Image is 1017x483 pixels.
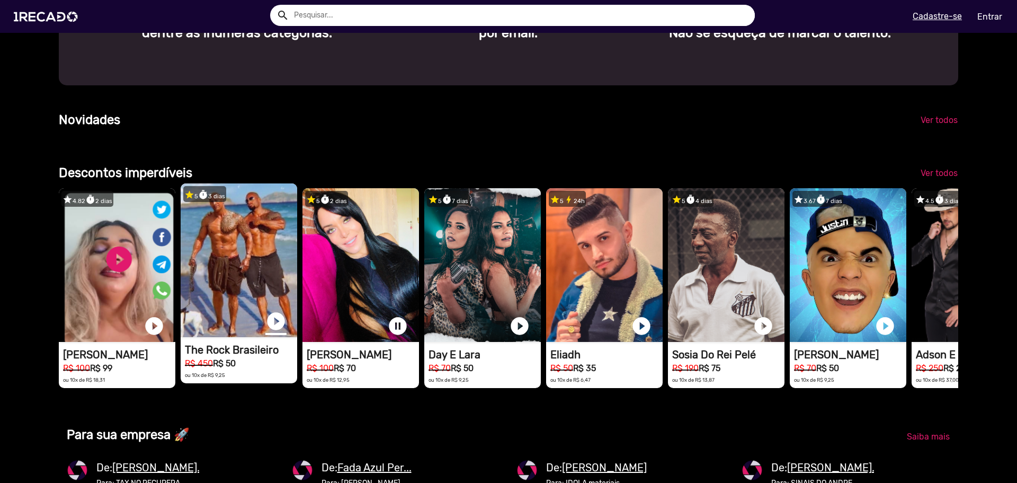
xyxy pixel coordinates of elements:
[631,315,652,337] a: play_circle_filled
[59,165,192,180] b: Descontos imperdíveis
[334,363,356,373] b: R$ 70
[322,460,424,476] mat-card-title: De:
[546,188,663,342] video: 1RECADO vídeos dedicados para fãs e empresas
[59,112,120,127] b: Novidades
[424,188,541,342] video: 1RECADO vídeos dedicados para fãs e empresas
[921,168,958,178] span: Ver todos
[337,461,412,474] u: Fada Azul Per...
[59,188,175,342] video: 1RECADO vídeos dedicados para fãs e empresas
[787,461,880,474] u: [PERSON_NAME]...
[753,315,774,337] a: play_circle_filled
[816,363,839,373] b: R$ 50
[790,188,906,342] video: 1RECADO vídeos dedicados para fãs e empresas
[90,363,112,373] b: R$ 99
[875,315,896,337] a: play_circle_filled
[550,363,573,373] small: R$ 50
[550,348,663,361] h1: Eliadh
[185,372,225,378] small: ou 10x de R$ 9,25
[307,348,419,361] h1: [PERSON_NAME]
[307,377,350,383] small: ou 10x de R$ 12,95
[185,344,297,356] h1: The Rock Brasileiro
[907,432,950,442] span: Saiba mais
[63,348,175,361] h1: [PERSON_NAME]
[546,460,647,476] mat-card-title: De:
[672,377,715,383] small: ou 10x de R$ 13,87
[509,315,530,337] a: play_circle_filled
[916,377,959,383] small: ou 10x de R$ 37,00
[387,315,408,337] a: pause_circle
[771,460,880,476] mat-card-title: De:
[185,358,213,368] small: R$ 450
[429,377,469,383] small: ou 10x de R$ 9,25
[794,377,834,383] small: ou 10x de R$ 9,25
[302,188,419,342] video: 1RECADO vídeos dedicados para fãs e empresas
[144,315,165,337] a: play_circle_filled
[276,9,289,22] mat-icon: Example home icon
[970,7,1009,26] a: Entrar
[668,188,784,342] video: 1RECADO vídeos dedicados para fãs e empresas
[562,461,647,474] u: [PERSON_NAME]
[921,115,958,125] span: Ver todos
[573,363,596,373] b: R$ 35
[699,363,720,373] b: R$ 75
[916,363,943,373] small: R$ 250
[794,363,816,373] small: R$ 70
[112,461,205,474] u: [PERSON_NAME]...
[672,363,699,373] small: R$ 190
[451,363,474,373] b: R$ 50
[672,348,784,361] h1: Sosia Do Rei Pelé
[273,5,291,24] button: Example home icon
[429,363,451,373] small: R$ 70
[181,183,297,337] video: 1RECADO vídeos dedicados para fãs e empresas
[63,377,105,383] small: ou 10x de R$ 18,31
[943,363,971,373] b: R$ 200
[67,427,190,442] b: Para sua empresa 🚀
[794,348,906,361] h1: [PERSON_NAME]
[307,363,334,373] small: R$ 100
[96,460,205,476] mat-card-title: De:
[429,348,541,361] h1: Day E Lara
[265,311,287,332] a: play_circle_filled
[286,5,755,26] input: Pesquisar...
[213,358,236,368] b: R$ 50
[550,377,591,383] small: ou 10x de R$ 6,47
[63,363,90,373] small: R$ 100
[913,11,962,21] u: Cadastre-se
